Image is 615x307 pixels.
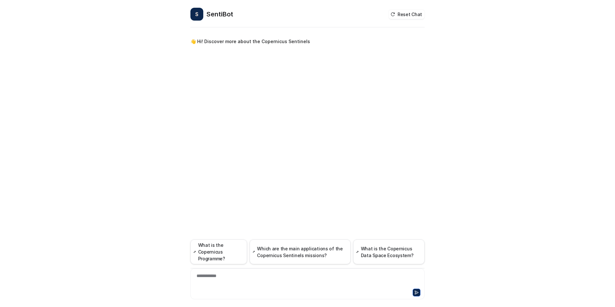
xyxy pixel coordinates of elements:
button: Reset Chat [389,10,425,19]
p: 👋 Hi! Discover more about the Copernicus Sentinels [190,38,310,45]
button: What is the Copernicus Data Space Ecosystem? [353,239,425,264]
button: Which are the main applications of the Copernicus Sentinels missions? [250,239,351,264]
span: S [190,8,203,21]
button: What is the Copernicus Programme? [190,239,247,264]
h2: SentiBot [207,10,233,19]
